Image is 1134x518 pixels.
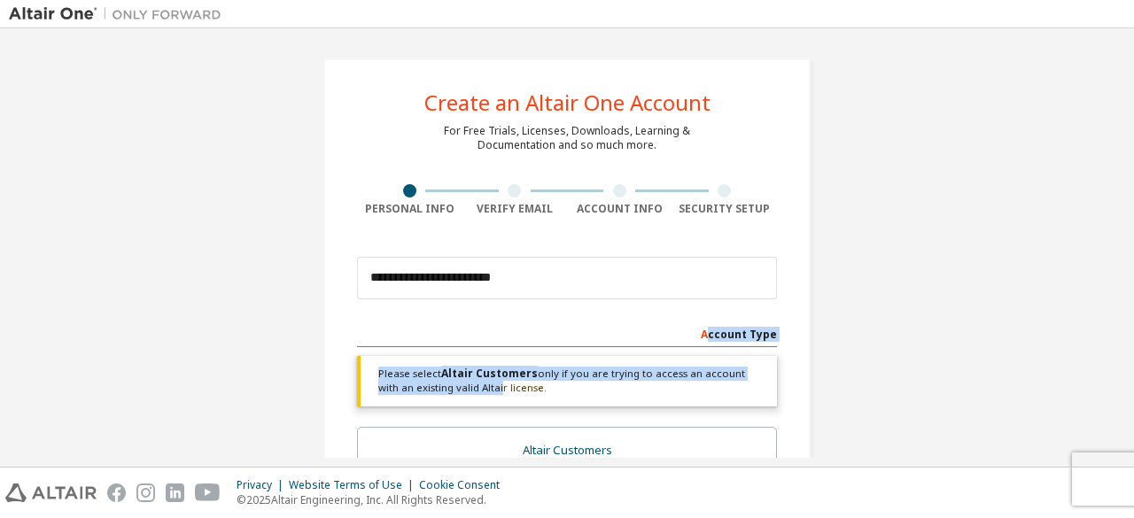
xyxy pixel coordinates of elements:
div: Verify Email [462,202,568,216]
img: Altair One [9,5,230,23]
div: Please select only if you are trying to access an account with an existing valid Altair license. [357,356,777,406]
div: Website Terms of Use [289,478,419,492]
div: Account Type [357,319,777,347]
div: Security Setup [672,202,778,216]
div: For Free Trials, Licenses, Downloads, Learning & Documentation and so much more. [444,124,690,152]
div: Privacy [237,478,289,492]
img: youtube.svg [195,483,221,502]
img: linkedin.svg [166,483,184,502]
div: Altair Customers [369,438,765,463]
img: facebook.svg [107,483,126,502]
p: © 2025 Altair Engineering, Inc. All Rights Reserved. [237,492,510,507]
div: Personal Info [357,202,462,216]
div: Create an Altair One Account [424,92,711,113]
img: instagram.svg [136,483,155,502]
b: Altair Customers [441,366,538,381]
div: Cookie Consent [419,478,510,492]
div: Account Info [567,202,672,216]
img: altair_logo.svg [5,483,97,502]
